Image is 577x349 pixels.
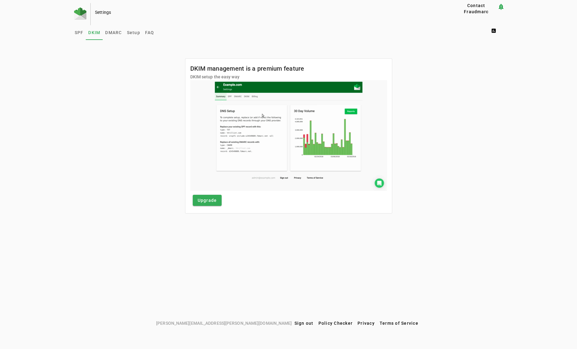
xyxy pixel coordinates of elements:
[86,25,103,40] a: DKIM
[457,2,495,15] span: Contact Fraudmarc
[198,197,217,203] span: Upgrade
[318,321,353,326] span: Policy Checker
[377,318,421,329] button: Terms of Service
[190,64,304,73] mat-card-title: DKIM management is a premium feature
[124,25,143,40] a: Setup
[292,318,316,329] button: Sign out
[193,195,222,206] button: Upgrade
[294,321,314,326] span: Sign out
[156,320,292,327] span: [PERSON_NAME][EMAIL_ADDRESS][PERSON_NAME][DOMAIN_NAME]
[380,321,418,326] span: Terms of Service
[95,9,436,15] div: Settings
[455,3,497,14] button: Contact Fraudmarc
[105,30,122,35] span: DMARC
[72,25,86,40] a: SPF
[127,30,140,35] span: Setup
[190,73,304,80] mat-card-subtitle: DKIM setup the easy way
[88,30,100,35] span: DKIM
[497,3,505,10] mat-icon: notification_important
[103,25,124,40] a: DMARC
[358,321,375,326] span: Privacy
[74,7,86,20] img: Fraudmarc Logo
[143,25,157,40] a: FAQ
[190,80,387,191] img: dkim.gif
[316,318,355,329] button: Policy Checker
[75,30,84,35] span: SPF
[145,30,154,35] span: FAQ
[355,318,377,329] button: Privacy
